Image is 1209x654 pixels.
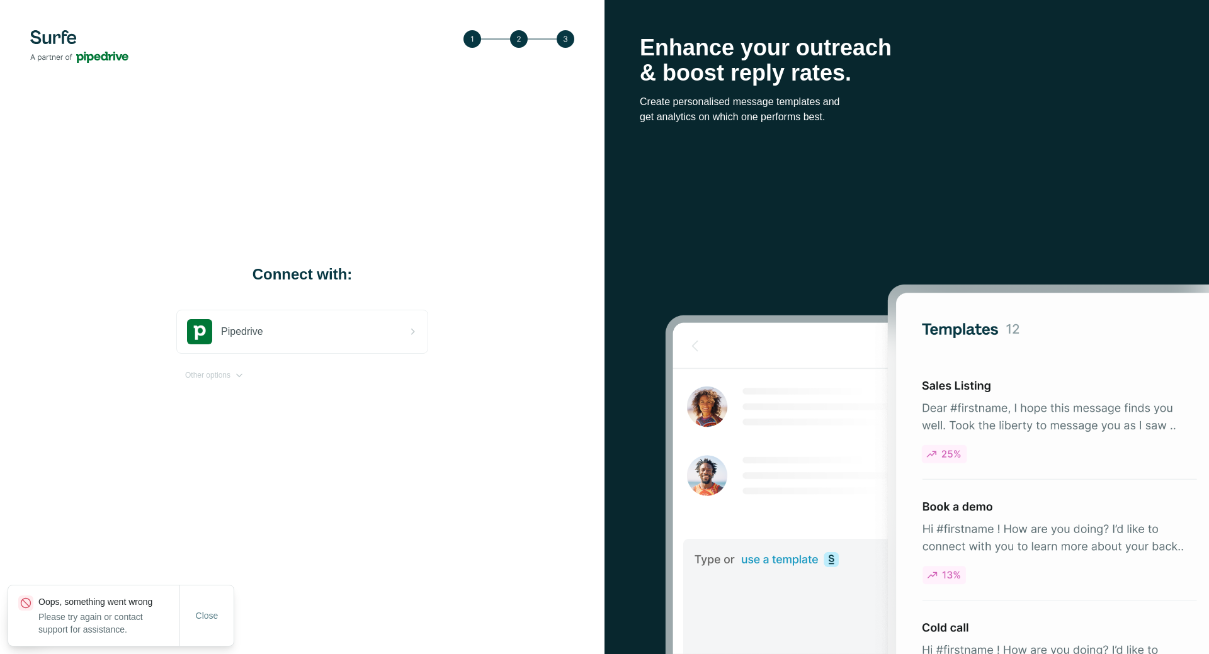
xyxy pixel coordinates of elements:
img: pipedrive's logo [187,319,212,344]
span: Close [196,609,219,622]
img: Step 3 [463,30,574,48]
p: get analytics on which one performs best. [640,110,1174,125]
p: Enhance your outreach [640,35,1174,60]
img: Surfe's logo [30,30,128,63]
p: Please try again or contact support for assistance. [38,611,179,636]
p: & boost reply rates. [640,60,1174,86]
img: Surfe Stock Photo - Selling good vibes [665,285,1209,654]
h1: Connect with: [176,264,428,285]
span: Pipedrive [221,324,263,339]
span: Other options [185,369,230,381]
p: Create personalised message templates and [640,94,1174,110]
button: Close [187,604,227,627]
p: Oops, something went wrong [38,595,179,608]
